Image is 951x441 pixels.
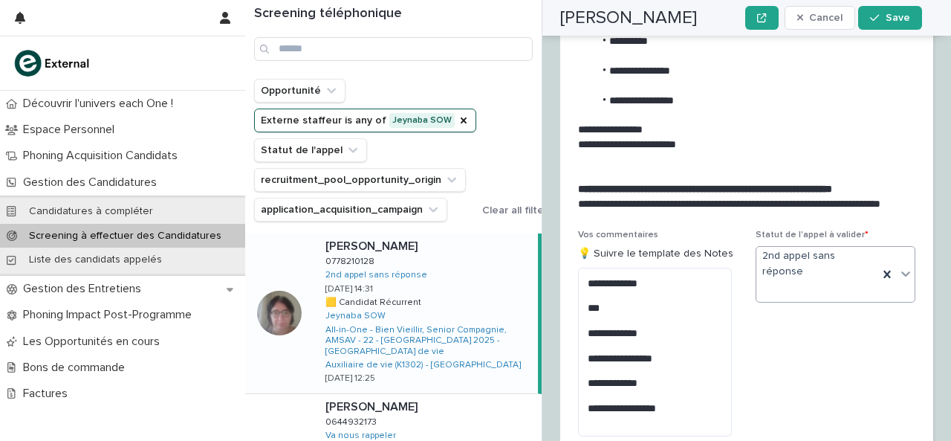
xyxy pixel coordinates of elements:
span: Cancel [809,13,843,23]
p: 0778210128 [325,254,377,267]
p: Gestion des Entretiens [17,282,153,296]
a: All-in-One - Bien Vieillir, Senior Compagnie, AMSAV - 22 - [GEOGRAPHIC_DATA] 2025 - [GEOGRAPHIC_D... [325,325,532,357]
span: 2nd appel sans réponse [762,248,872,280]
span: Statut de l'appel à valider [756,231,869,239]
p: Bons de commande [17,361,137,375]
a: [PERSON_NAME][PERSON_NAME] 07782101280778210128 2nd appel sans réponse [DATE] 14:31🟨 Candidat Réc... [245,234,542,394]
span: Vos commentaires [578,231,658,239]
button: Clear all filters [476,199,553,222]
p: [DATE] 14:31 [325,284,373,294]
p: [PERSON_NAME] [325,236,421,254]
h1: Screening téléphonique [254,6,533,22]
span: Clear all filters [482,205,553,216]
button: Statut de l'appel [254,138,367,162]
p: 0644932173 [325,414,380,428]
p: [PERSON_NAME] [325,397,421,414]
p: Gestion des Candidatures [17,176,169,190]
img: bc51vvfgR2QLHU84CWIQ [12,48,94,78]
p: Découvrir l'univers each One ! [17,97,185,111]
button: Save [858,6,921,30]
button: application_acquisition_campaign [254,198,447,222]
p: Espace Personnel [17,123,126,137]
p: 🟨 Candidat Récurrent [325,294,424,308]
p: 💡 Suivre le template des Notes [578,246,738,262]
a: Auxiliaire de vie (K1302) - [GEOGRAPHIC_DATA] [325,360,521,370]
p: Les Opportunités en cours [17,335,172,349]
span: Save [886,13,910,23]
button: Opportunité [254,79,345,103]
button: Cancel [785,6,856,30]
p: Liste des candidats appelés [17,254,174,266]
p: Phoning Acquisition Candidats [17,149,189,163]
input: Search [254,37,533,61]
a: Va nous rappeler [325,431,396,441]
p: [DATE] 12:25 [325,373,375,384]
h2: [PERSON_NAME] [560,7,697,29]
a: Jeynaba SOW [325,311,386,321]
button: Externe staffeur [254,109,476,132]
a: 2nd appel sans réponse [325,270,427,280]
p: Screening à effectuer des Candidatures [17,230,233,242]
button: recruitment_pool_opportunity_origin [254,168,466,192]
p: Phoning Impact Post-Programme [17,308,204,322]
p: Factures [17,387,79,401]
p: Candidatures à compléter [17,205,165,218]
